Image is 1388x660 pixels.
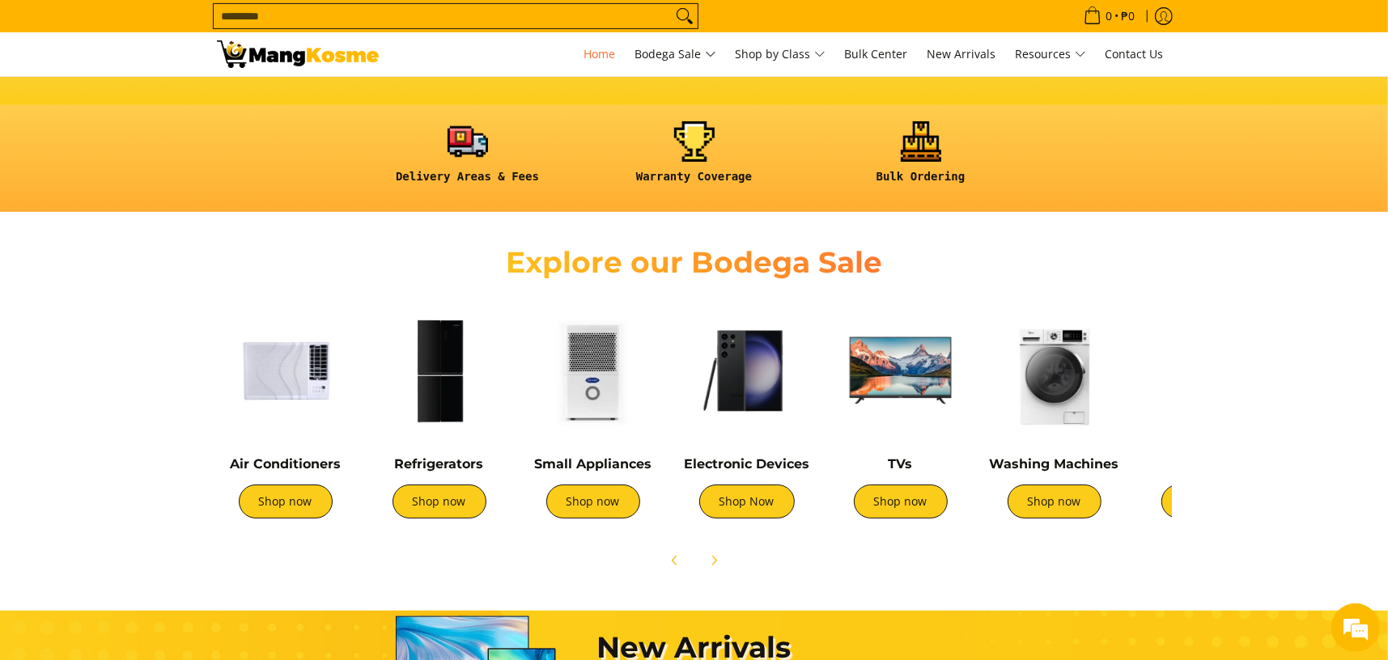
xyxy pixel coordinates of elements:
[395,456,484,472] a: Refrigerators
[919,32,1004,76] a: New Arrivals
[696,543,732,578] button: Next
[699,484,795,518] a: Shop Now
[1008,32,1094,76] a: Resources
[728,32,834,76] a: Shop by Class
[576,32,624,76] a: Home
[657,543,693,578] button: Previous
[1079,7,1140,25] span: •
[986,302,1123,439] img: Washing Machines
[736,44,826,65] span: Shop by Class
[927,46,996,61] span: New Arrivals
[990,456,1119,472] a: Washing Machines
[460,244,929,281] h2: Explore our Bodega Sale
[230,456,341,472] a: Air Conditioners
[1008,484,1101,518] a: Shop now
[845,46,908,61] span: Bulk Center
[371,302,508,439] img: Refrigerators
[363,121,573,197] a: <h6><strong>Delivery Areas & Fees</strong></h6>
[635,44,716,65] span: Bodega Sale
[816,121,1026,197] a: <h6><strong>Bulk Ordering</strong></h6>
[684,456,809,472] a: Electronic Devices
[524,302,662,439] img: Small Appliances
[627,32,724,76] a: Bodega Sale
[217,40,379,68] img: Mang Kosme: Your Home Appliances Warehouse Sale Partner!
[393,484,486,518] a: Shop now
[546,484,640,518] a: Shop now
[1140,302,1277,439] img: Cookers
[837,32,916,76] a: Bulk Center
[217,302,354,439] img: Air Conditioners
[889,456,913,472] a: TVs
[1016,44,1086,65] span: Resources
[1106,46,1164,61] span: Contact Us
[589,121,800,197] a: <h6><strong>Warranty Coverage</strong></h6>
[1104,11,1115,22] span: 0
[832,302,970,439] img: TVs
[678,302,816,439] img: Electronic Devices
[672,4,698,28] button: Search
[854,484,948,518] a: Shop now
[1097,32,1172,76] a: Contact Us
[1161,484,1255,518] a: Shop now
[395,32,1172,76] nav: Main Menu
[534,456,652,472] a: Small Appliances
[239,484,333,518] a: Shop now
[584,46,616,61] span: Home
[1119,11,1138,22] span: ₱0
